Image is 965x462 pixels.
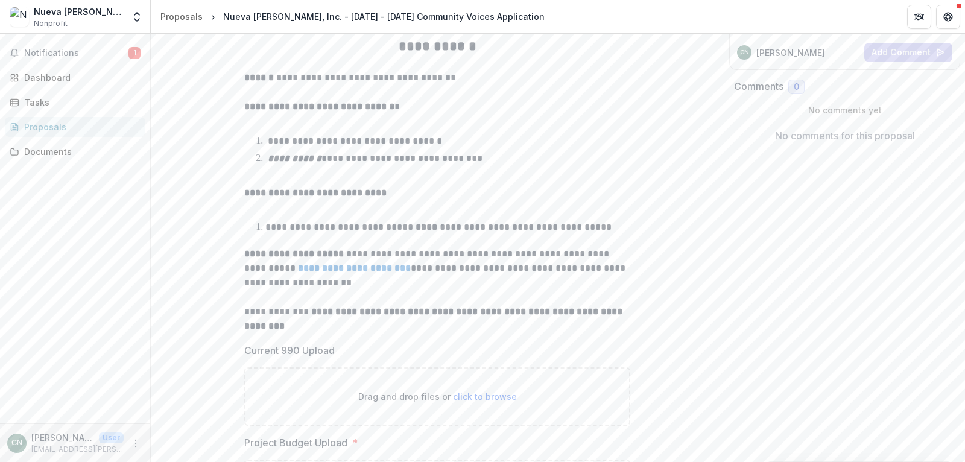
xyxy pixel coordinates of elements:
p: Current 990 Upload [244,343,335,358]
div: Documents [24,145,136,158]
div: Nueva [PERSON_NAME], Inc. [34,5,124,18]
span: Nonprofit [34,18,68,29]
a: Tasks [5,92,145,112]
p: User [99,432,124,443]
a: Documents [5,142,145,162]
button: More [128,436,143,451]
button: Partners [907,5,931,29]
img: Nueva Esperanza, Inc. [10,7,29,27]
a: Dashboard [5,68,145,87]
p: [PERSON_NAME] [756,46,825,59]
div: Christine Nieves [740,49,749,55]
div: Proposals [24,121,136,133]
div: Nueva [PERSON_NAME], Inc. - [DATE] - [DATE] Community Voices Application [223,10,545,23]
div: Christine Nieves [11,439,22,447]
a: Proposals [5,117,145,137]
p: Project Budget Upload [244,435,347,450]
button: Add Comment [864,43,952,62]
h2: Comments [734,81,783,92]
p: [PERSON_NAME] [31,431,94,444]
button: Get Help [936,5,960,29]
div: Proposals [160,10,203,23]
p: No comments yet [734,104,955,116]
button: Notifications1 [5,43,145,63]
p: No comments for this proposal [775,128,915,143]
p: [EMAIL_ADDRESS][PERSON_NAME][DOMAIN_NAME] [31,444,124,455]
span: 0 [794,82,799,92]
div: Tasks [24,96,136,109]
nav: breadcrumb [156,8,549,25]
span: Notifications [24,48,128,59]
div: Dashboard [24,71,136,84]
button: Open entity switcher [128,5,145,29]
span: click to browse [453,391,517,402]
p: Drag and drop files or [358,390,517,403]
span: 1 [128,47,141,59]
a: Proposals [156,8,207,25]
